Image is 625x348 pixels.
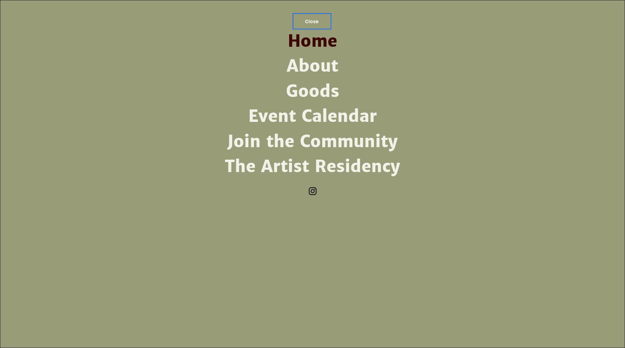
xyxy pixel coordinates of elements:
[222,129,403,154] a: Join the Community
[222,79,403,104] a: Goods
[307,186,318,196] img: Instagram
[222,29,403,54] a: Home
[293,14,331,29] button: Close
[307,186,318,196] ul: Social Bar
[222,104,403,129] a: Event Calendar
[305,19,319,24] span: Close
[222,29,403,179] nav: Site
[222,54,403,79] a: About
[222,154,403,179] a: The Artist Residency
